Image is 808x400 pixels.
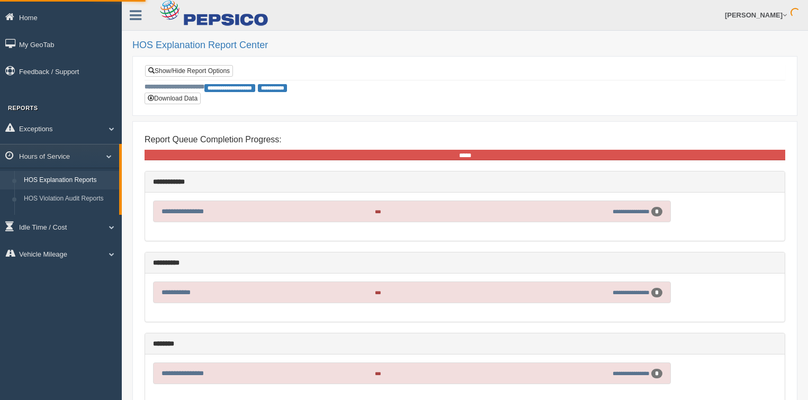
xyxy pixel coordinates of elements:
button: Download Data [145,93,201,104]
h4: Report Queue Completion Progress: [145,135,785,144]
a: Show/Hide Report Options [145,65,233,77]
a: HOS Violations [19,208,119,228]
a: HOS Violation Audit Reports [19,189,119,208]
h2: HOS Explanation Report Center [132,40,797,51]
a: HOS Explanation Reports [19,171,119,190]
